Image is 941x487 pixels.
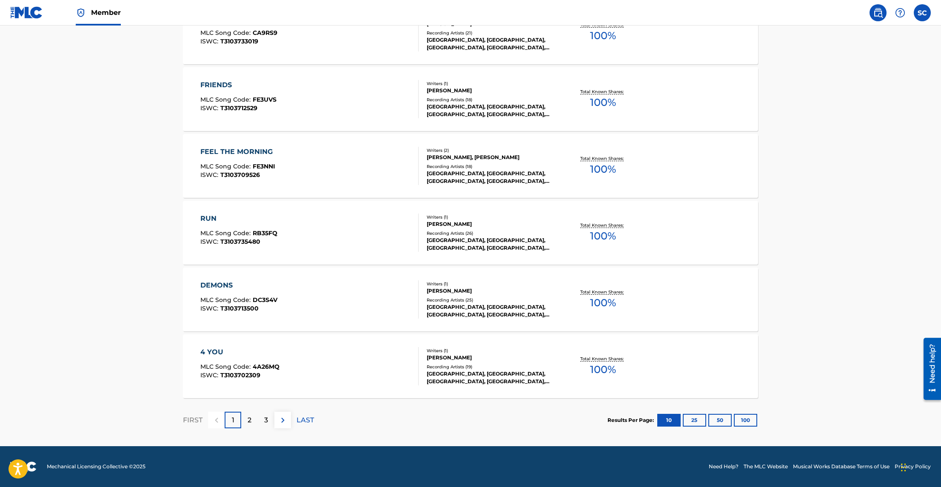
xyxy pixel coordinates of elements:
div: Recording Artists ( 19 ) [427,364,555,370]
a: The MLC Website [744,463,788,470]
span: 100 % [590,28,616,43]
span: 100 % [590,362,616,377]
div: FRIENDS [200,80,277,90]
span: ISWC : [200,305,220,312]
button: 50 [708,414,732,427]
p: FIRST [183,415,202,425]
a: FEEL THE MORNINGMLC Song Code:FE3NNIISWC:T3103709526Writers (2)[PERSON_NAME], [PERSON_NAME]Record... [183,134,758,198]
span: T3103733019 [220,37,258,45]
p: Total Known Shares: [580,155,626,162]
div: [PERSON_NAME], [PERSON_NAME] [427,154,555,161]
p: Total Known Shares: [580,289,626,295]
div: [GEOGRAPHIC_DATA], [GEOGRAPHIC_DATA], [GEOGRAPHIC_DATA], [GEOGRAPHIC_DATA], [GEOGRAPHIC_DATA] [427,170,555,185]
span: T3103713500 [220,305,259,312]
span: MLC Song Code : [200,29,253,37]
span: ISWC : [200,37,220,45]
img: help [895,8,905,18]
div: FEEL THE MORNING [200,147,277,157]
a: Musical Works Database Terms of Use [793,463,890,470]
img: Top Rightsholder [76,8,86,18]
div: [GEOGRAPHIC_DATA], [GEOGRAPHIC_DATA], [GEOGRAPHIC_DATA], [GEOGRAPHIC_DATA], [GEOGRAPHIC_DATA] [427,36,555,51]
a: FRIENDSMLC Song Code:FE3UVSISWC:T3103712529Writers (1)[PERSON_NAME]Recording Artists (18)[GEOGRAP... [183,67,758,131]
a: Privacy Policy [895,463,931,470]
a: RUNMLC Song Code:RB35FQISWC:T3103735480Writers (1)[PERSON_NAME]Recording Artists (26)[GEOGRAPHIC_... [183,201,758,265]
span: MLC Song Code : [200,96,253,103]
span: ISWC : [200,171,220,179]
a: DEMONSMLC Song Code:DC3S4VISWC:T3103713500Writers (1)[PERSON_NAME]Recording Artists (25)[GEOGRAPH... [183,268,758,331]
div: [GEOGRAPHIC_DATA], [GEOGRAPHIC_DATA], [GEOGRAPHIC_DATA], [GEOGRAPHIC_DATA], [GEOGRAPHIC_DATA] [427,103,555,118]
div: Recording Artists ( 26 ) [427,230,555,236]
img: search [873,8,883,18]
div: RUN [200,214,277,224]
span: 4A26MQ [253,363,279,370]
a: Public Search [870,4,887,21]
div: [GEOGRAPHIC_DATA], [GEOGRAPHIC_DATA], [GEOGRAPHIC_DATA], [GEOGRAPHIC_DATA], [GEOGRAPHIC_DATA] [427,370,555,385]
p: 1 [232,415,234,425]
div: Recording Artists ( 25 ) [427,297,555,303]
p: Total Known Shares: [580,222,626,228]
div: Recording Artists ( 18 ) [427,97,555,103]
span: 100 % [590,162,616,177]
span: 100 % [590,295,616,310]
div: Writers ( 1 ) [427,281,555,287]
img: right [278,415,288,425]
span: Mechanical Licensing Collective © 2025 [47,463,145,470]
span: MLC Song Code : [200,363,253,370]
button: 25 [683,414,706,427]
span: DC3S4V [253,296,277,304]
div: [PERSON_NAME] [427,287,555,295]
a: COLD OUT([PERSON_NAME])MLC Song Code:CA9RS9ISWC:T3103733019Writers (1)[PERSON_NAME]Recording Arti... [183,0,758,64]
span: FE3UVS [253,96,277,103]
span: CA9RS9 [253,29,277,37]
p: Total Known Shares: [580,356,626,362]
span: FE3NNI [253,162,275,170]
button: 100 [734,414,757,427]
div: [PERSON_NAME] [427,354,555,362]
div: Drag [901,455,906,480]
img: logo [10,461,37,472]
span: T3103735480 [220,238,260,245]
a: Need Help? [709,463,739,470]
span: ISWC : [200,104,220,112]
button: 10 [657,414,681,427]
p: Results Per Page: [607,416,656,424]
div: DEMONS [200,280,277,290]
div: 4 YOU [200,347,279,357]
span: MLC Song Code : [200,162,253,170]
a: 4 YOUMLC Song Code:4A26MQISWC:T3103702309Writers (1)[PERSON_NAME]Recording Artists (19)[GEOGRAPHI... [183,334,758,398]
div: [GEOGRAPHIC_DATA], [GEOGRAPHIC_DATA], [GEOGRAPHIC_DATA], [GEOGRAPHIC_DATA], [GEOGRAPHIC_DATA] [427,236,555,252]
span: T3103709526 [220,171,260,179]
div: [PERSON_NAME] [427,87,555,94]
span: MLC Song Code : [200,229,253,237]
iframe: Resource Center [917,335,941,403]
div: Help [892,4,909,21]
p: 2 [248,415,251,425]
iframe: Chat Widget [898,446,941,487]
img: MLC Logo [10,6,43,19]
div: Writers ( 1 ) [427,214,555,220]
p: LAST [297,415,314,425]
span: 100 % [590,95,616,110]
div: User Menu [914,4,931,21]
span: ISWC : [200,371,220,379]
div: [GEOGRAPHIC_DATA], [GEOGRAPHIC_DATA], [GEOGRAPHIC_DATA], [GEOGRAPHIC_DATA], [GEOGRAPHIC_DATA] [427,303,555,319]
span: Member [91,8,121,17]
div: [PERSON_NAME] [427,220,555,228]
div: Recording Artists ( 21 ) [427,30,555,36]
p: Total Known Shares: [580,88,626,95]
span: 100 % [590,228,616,244]
div: Writers ( 1 ) [427,80,555,87]
div: Writers ( 2 ) [427,147,555,154]
span: ISWC : [200,238,220,245]
div: Writers ( 1 ) [427,347,555,354]
span: T3103712529 [220,104,257,112]
div: Recording Artists ( 18 ) [427,163,555,170]
span: RB35FQ [253,229,277,237]
p: 3 [264,415,268,425]
span: MLC Song Code : [200,296,253,304]
span: T3103702309 [220,371,260,379]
